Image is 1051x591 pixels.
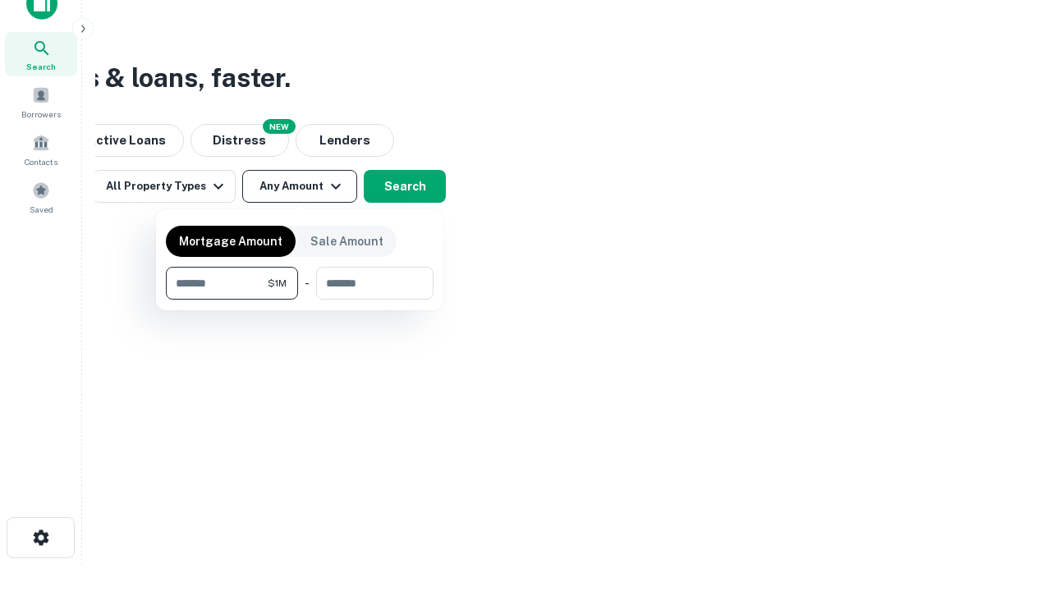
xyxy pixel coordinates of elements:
span: $1M [268,276,287,291]
iframe: Chat Widget [969,460,1051,538]
p: Mortgage Amount [179,232,282,250]
p: Sale Amount [310,232,383,250]
div: - [305,267,310,300]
